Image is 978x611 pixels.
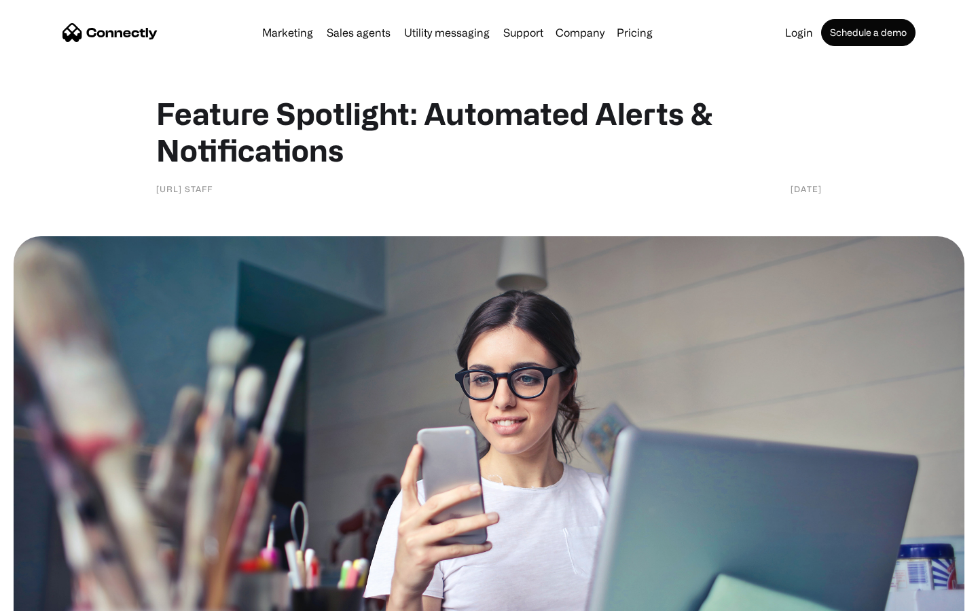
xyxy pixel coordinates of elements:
a: Login [780,27,818,38]
a: Marketing [257,27,319,38]
h1: Feature Spotlight: Automated Alerts & Notifications [156,95,822,168]
div: Company [556,23,604,42]
a: Utility messaging [399,27,495,38]
a: Pricing [611,27,658,38]
aside: Language selected: English [14,587,81,606]
a: home [62,22,158,43]
a: Support [498,27,549,38]
div: Company [551,23,609,42]
div: [DATE] [791,182,822,196]
ul: Language list [27,587,81,606]
a: Schedule a demo [821,19,916,46]
a: Sales agents [321,27,396,38]
div: [URL] staff [156,182,213,196]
